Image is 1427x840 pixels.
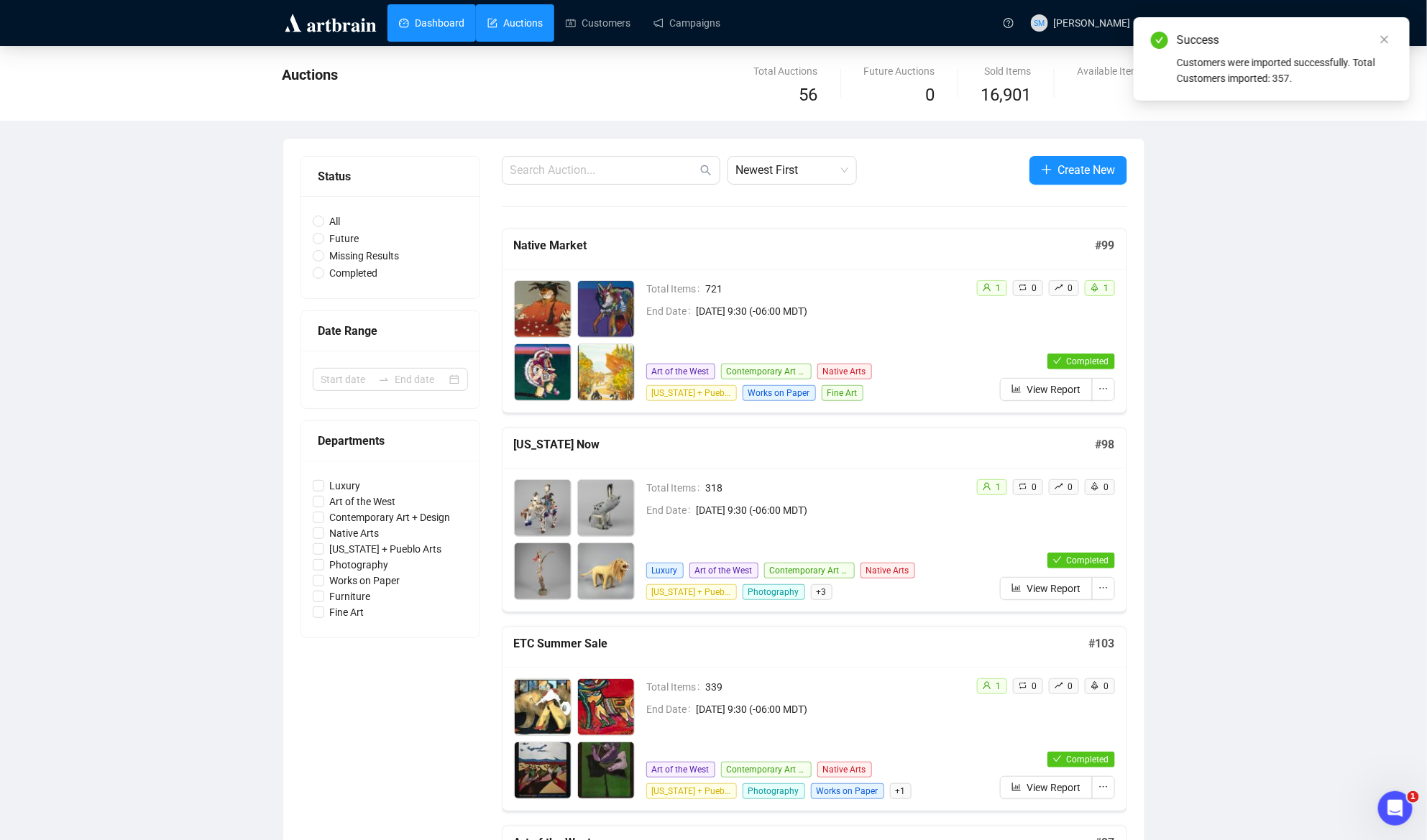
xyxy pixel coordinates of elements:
[502,428,1127,612] a: [US_STATE] Now#98Total Items318End Date[DATE] 9:30 (-06:00 MDT)LuxuryArt of the WestContemporary ...
[1104,681,1109,691] span: 0
[324,604,370,620] span: Fine Art
[1098,782,1109,792] span: ellipsis
[983,283,991,292] span: user
[646,385,737,401] span: [US_STATE] + Pueblo Arts
[1027,382,1081,397] span: View Report
[510,162,697,179] input: Search Auction...
[864,63,935,79] div: Future Auctions
[515,742,571,798] img: 3_01.jpg
[1067,754,1109,765] span: Completed
[646,364,715,379] span: Art of the West
[1055,482,1063,491] span: rise
[502,229,1127,413] a: Native Market#99Total Items721End Date[DATE] 9:30 (-06:00 MDT)Art of the WestContemporary Art + D...
[324,231,365,246] span: Future
[754,63,818,79] div: Total Auctions
[1053,754,1062,763] span: check
[324,248,405,264] span: Missing Results
[324,494,402,509] span: Art of the West
[318,432,462,450] div: Departments
[502,627,1127,811] a: ETC Summer Sale#103Total Items339End Date[DATE] 9:30 (-06:00 MDT)Art of the WestContemporary Art ...
[283,11,379,34] img: logo
[697,701,965,717] span: [DATE] 9:30 (-06:00 MDT)
[996,681,1001,691] span: 1
[1104,482,1109,492] span: 0
[822,385,863,401] span: Fine Art
[689,563,758,578] span: Art of the West
[743,783,805,799] span: Photography
[578,742,634,798] img: 4_01.jpg
[1053,356,1062,365] span: check
[653,4,720,42] a: Campaigns
[706,480,965,496] span: 318
[515,344,571,400] img: 3_01.jpg
[378,374,390,385] span: to
[1377,32,1392,47] a: Close
[324,525,385,541] span: Native Arts
[324,557,395,573] span: Photography
[515,480,571,536] img: 1_01.jpg
[1177,55,1392,86] div: Customers were imported successfully. Total Customers imported: 357.
[1011,384,1022,394] span: bar-chart
[1091,681,1099,690] span: rocket
[1151,32,1168,49] span: check-circle
[1104,283,1109,293] span: 1
[996,482,1001,492] span: 1
[1054,17,1131,29] span: [PERSON_NAME]
[578,344,634,400] img: 4_01.jpg
[1019,482,1027,491] span: retweet
[1029,156,1127,185] button: Create New
[1098,384,1109,394] span: ellipsis
[324,509,456,525] span: Contemporary Art + Design
[324,541,448,557] span: [US_STATE] + Pueblo Arts
[981,63,1032,79] div: Sold Items
[1000,378,1093,401] button: View Report
[743,584,805,600] span: Photography
[1041,164,1052,175] span: plus
[1032,681,1037,691] span: 0
[578,281,634,337] img: 2_01.jpg
[1011,782,1022,792] span: bar-chart
[578,679,634,735] img: 2_01.jpg
[1019,681,1027,690] span: retweet
[983,681,991,690] span: user
[646,563,684,578] span: Luxury
[515,679,571,735] img: 1_01.jpg
[1067,356,1109,366] span: Completed
[700,165,712,176] span: search
[817,364,872,379] span: Native Arts
[514,635,1089,652] h5: ETC Summer Sale
[1089,635,1115,652] h5: # 103
[1032,482,1037,492] span: 0
[890,783,912,799] span: + 1
[283,66,339,83] span: Auctions
[514,237,1096,254] h5: Native Market
[706,679,965,695] span: 339
[1378,791,1413,826] iframe: Intercom live chat
[578,480,634,536] img: 2_01.jpg
[324,213,347,229] span: All
[764,563,855,578] span: Contemporary Art + Design
[983,482,991,491] span: user
[1091,482,1099,491] span: rocket
[799,85,818,105] span: 56
[1068,681,1073,691] span: 0
[1055,681,1063,690] span: rise
[647,701,697,717] span: End Date
[1078,63,1145,79] div: Available Items
[1053,555,1062,564] span: check
[996,283,1001,293] span: 1
[515,281,571,337] img: 1_01.jpg
[697,502,965,518] span: [DATE] 9:30 (-06:00 MDT)
[817,762,872,777] span: Native Arts
[646,783,737,799] span: [US_STATE] + Pueblo Arts
[514,436,1096,453] h5: [US_STATE] Now
[1177,32,1392,49] div: Success
[1068,283,1073,293] span: 0
[515,543,571,599] img: 3_01.jpg
[1068,482,1073,492] span: 0
[1408,791,1419,803] span: 1
[647,480,706,496] span: Total Items
[321,371,372,387] input: Start date
[647,281,706,297] span: Total Items
[926,85,935,105] span: 0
